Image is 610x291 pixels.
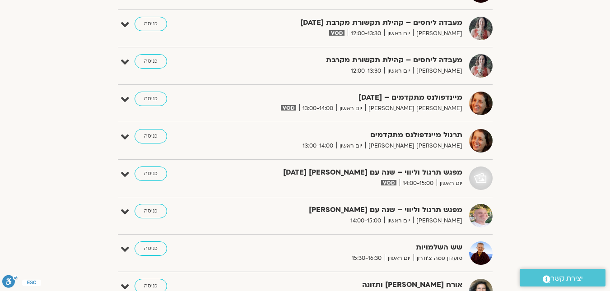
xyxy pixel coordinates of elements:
span: 12:00-13:30 [348,66,384,76]
a: יצירת קשר [520,269,605,286]
span: [PERSON_NAME] [413,66,462,76]
span: [PERSON_NAME] [413,29,462,38]
span: 13:00-14:00 [299,104,336,113]
a: כניסה [135,129,167,143]
span: [PERSON_NAME] [PERSON_NAME] [365,141,462,151]
a: כניסה [135,241,167,256]
span: מועדון פמה צ'ודרון [414,254,462,263]
strong: אורח [PERSON_NAME] ותזונה [241,279,462,291]
span: יום ראשון [437,179,462,188]
img: vodicon [329,30,344,36]
span: יום ראשון [384,216,413,226]
a: כניסה [135,54,167,69]
span: [PERSON_NAME] [PERSON_NAME] [365,104,462,113]
span: יום ראשון [385,254,414,263]
strong: מפגש תרגול וליווי – שנה עם [PERSON_NAME] [241,204,462,216]
span: יום ראשון [384,29,413,38]
span: יום ראשון [336,141,365,151]
a: כניסה [135,92,167,106]
strong: מעבדה ליחסים – קהילת תקשורת מקרבת [241,54,462,66]
a: כניסה [135,17,167,31]
strong: מעבדה ליחסים – קהילת תקשורת מקרבת [DATE] [241,17,462,29]
img: vodicon [281,105,296,111]
span: יום ראשון [384,66,413,76]
span: 15:30-16:30 [349,254,385,263]
span: 12:00-13:30 [348,29,384,38]
span: 14:00-15:00 [347,216,384,226]
strong: מיינדפולנס מתקדמים – [DATE] [241,92,462,104]
a: כניסה [135,166,167,181]
strong: שש השלמויות [241,241,462,254]
img: vodicon [381,180,396,185]
span: יצירת קשר [550,273,583,285]
strong: מפגש תרגול וליווי – שנה עם [PERSON_NAME] [DATE] [241,166,462,179]
span: יום ראשון [336,104,365,113]
span: 14:00-15:00 [400,179,437,188]
strong: תרגול מיינדפולנס מתקדמים [241,129,462,141]
span: 13:00-14:00 [299,141,336,151]
span: [PERSON_NAME] [413,216,462,226]
a: כניסה [135,204,167,218]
